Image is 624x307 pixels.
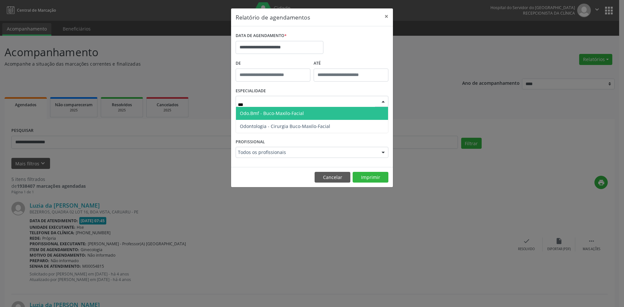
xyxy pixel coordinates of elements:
[236,13,310,21] h5: Relatório de agendamentos
[236,31,287,41] label: DATA DE AGENDAMENTO
[236,137,265,147] label: PROFISSIONAL
[240,123,330,129] span: Odontologia - Cirurgia Buco-Maxilo-Facial
[380,8,393,24] button: Close
[315,172,350,183] button: Cancelar
[240,110,304,116] span: Odo.Bmf - Buco-Maxilo-Facial
[353,172,388,183] button: Imprimir
[238,149,375,156] span: Todos os profissionais
[236,58,310,69] label: De
[236,86,266,96] label: ESPECIALIDADE
[314,58,388,69] label: ATÉ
